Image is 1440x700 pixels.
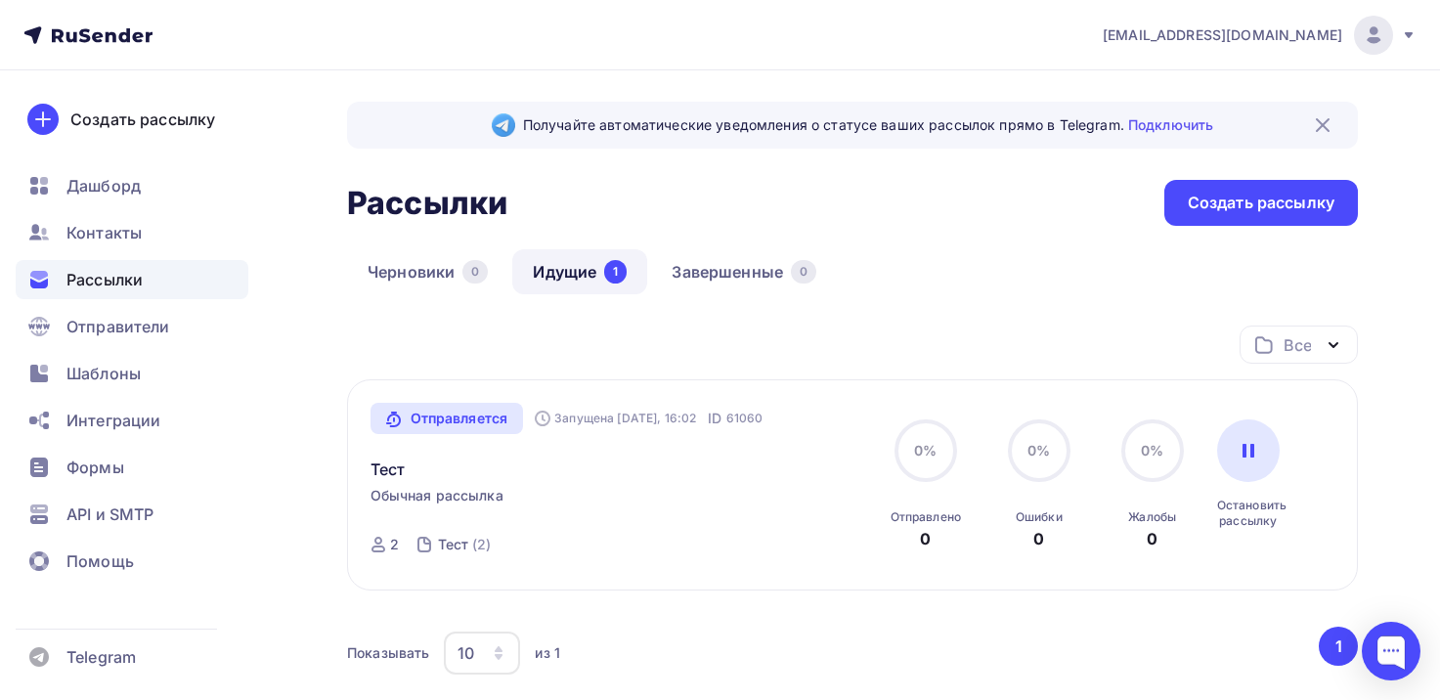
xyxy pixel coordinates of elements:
span: ID [708,409,721,428]
span: Помощь [66,549,134,573]
div: Запущена [DATE], 16:02 [535,411,696,426]
a: Идущие1 [512,249,647,294]
a: Контакты [16,213,248,252]
button: 10 [443,631,521,676]
div: Тест [438,535,469,554]
a: Дашборд [16,166,248,205]
span: API и SMTP [66,503,153,526]
div: 0 [462,260,488,284]
div: (2) [472,535,491,554]
div: Ошибки [1016,509,1063,525]
a: Отправляется [371,403,524,434]
ul: Pagination [1316,627,1359,666]
div: Создать рассылку [1188,192,1334,214]
a: Шаблоны [16,354,248,393]
div: Остановить рассылку [1217,498,1280,529]
button: Все [1240,326,1358,364]
img: Telegram [492,113,515,137]
div: 0 [1033,527,1044,550]
div: Жалобы [1128,509,1176,525]
span: Обычная рассылка [371,486,503,505]
span: 61060 [726,409,764,428]
a: Завершенные0 [651,249,837,294]
span: Рассылки [66,268,143,291]
span: Интеграции [66,409,160,432]
div: 0 [791,260,816,284]
div: 10 [458,641,474,665]
button: Go to page 1 [1319,627,1358,666]
span: [EMAIL_ADDRESS][DOMAIN_NAME] [1103,25,1342,45]
span: Контакты [66,221,142,244]
a: [EMAIL_ADDRESS][DOMAIN_NAME] [1103,16,1417,55]
div: 1 [604,260,627,284]
h2: Рассылки [347,184,507,223]
a: Тест [371,458,406,481]
a: Отправители [16,307,248,346]
span: Получайте автоматические уведомления о статусе ваших рассылок прямо в Telegram. [523,115,1213,135]
div: Все [1284,333,1311,357]
span: Шаблоны [66,362,141,385]
a: Рассылки [16,260,248,299]
span: 0% [1141,442,1163,459]
div: Отправлено [891,509,961,525]
a: Подключить [1128,116,1213,133]
span: Telegram [66,645,136,669]
span: Отправители [66,315,170,338]
div: 2 [390,535,399,554]
div: Показывать [347,643,429,663]
span: Формы [66,456,124,479]
span: 0% [914,442,937,459]
a: Формы [16,448,248,487]
div: 0 [920,527,931,550]
div: Создать рассылку [70,108,215,131]
div: 0 [1147,527,1157,550]
a: Тест (2) [436,529,494,560]
span: Дашборд [66,174,141,197]
span: 0% [1027,442,1050,459]
a: Черновики0 [347,249,508,294]
div: из 1 [535,643,560,663]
